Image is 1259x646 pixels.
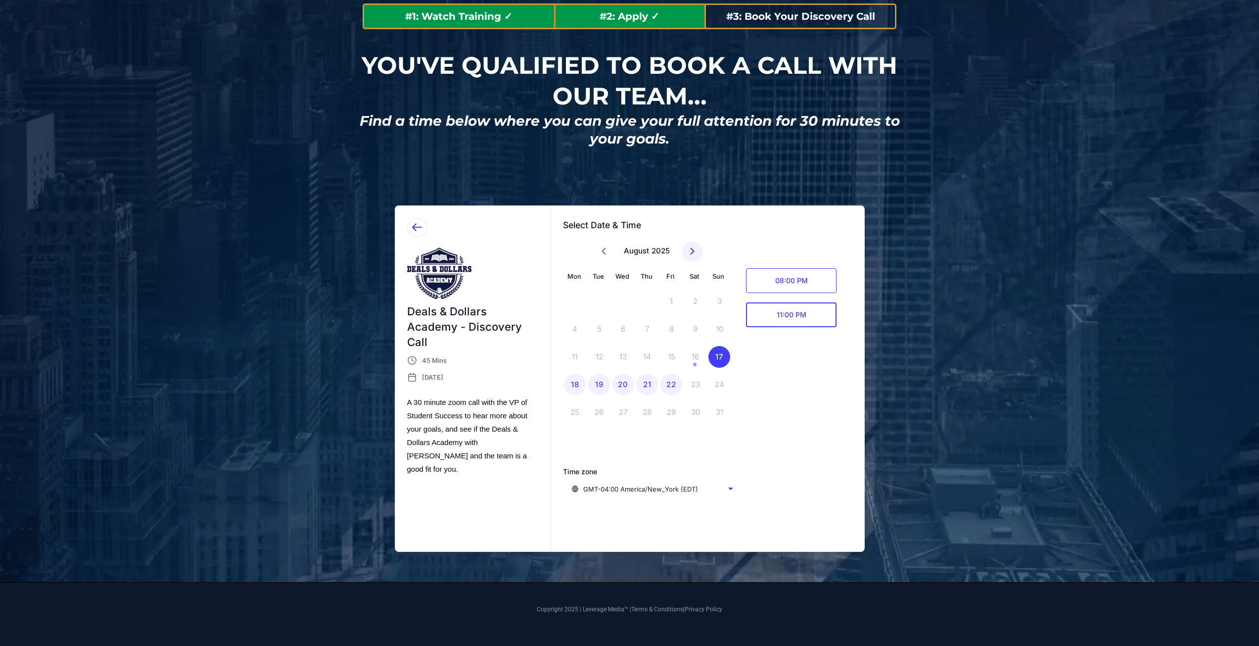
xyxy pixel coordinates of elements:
div: 26 [588,401,610,423]
strong: #3: Book Your Discovery Call [726,10,875,22]
div: 2 [685,291,706,312]
div: 7 [636,318,658,340]
div: 20 [612,374,634,396]
div: 24 [708,374,730,396]
div: 22 [660,374,682,396]
div: 5 [588,318,610,340]
div: 25 [564,401,586,423]
strong: You've qualified to book a call with our team... [362,51,897,110]
span: Fri [666,272,674,280]
h4: Select Date & Time [563,218,852,233]
a: Privacy Policy [685,606,722,613]
div: 10 [708,318,730,340]
span: 08:00 PM [746,268,837,293]
strong: #1: Watch Training ✓ [405,10,513,22]
span: GMT-04:00 America/New_York (EDT) [569,484,708,494]
a: Terms & Conditions [631,606,683,613]
div: 1 [660,291,682,312]
div: 18 [564,374,586,396]
div: 16 [685,346,706,368]
p: Copyright 2025 | Leverage Media™ | | [350,605,909,614]
em: Find a time below where you can give your full attention for 30 minutes to your goals. [360,112,900,147]
button: 2025 [652,245,670,257]
strong: #2: Apply ✓ [600,10,659,22]
div: 12 [588,346,610,368]
div: 13 [612,346,634,368]
span: Mon [567,272,581,280]
div: 4 [564,318,586,340]
div: 27 [612,401,634,423]
div: Time zone [563,467,736,477]
div: 19 [588,374,610,396]
div: 17 [708,346,730,368]
div: 31 [708,401,730,423]
span: Wed [615,272,629,280]
span: Sun [712,272,724,280]
div: 30 [685,401,706,423]
span: A 30 minute zoom call with the VP of Student Success to hear more about your goals, and see if th... [407,398,527,473]
div: 15 [660,346,682,368]
button: Next month [682,242,702,262]
div: [DATE] [422,371,537,383]
div: 45 Mins [422,354,537,366]
div: 6 [612,318,634,340]
span: Thu [641,272,653,280]
button: Previous month [594,242,614,262]
div: 21 [636,374,658,396]
div: 14 [636,346,658,368]
button: August [624,245,649,257]
div: 11 [564,346,586,368]
div: 23 [685,374,706,396]
div: 29 [660,401,682,423]
span: 11:00 PM [746,302,837,327]
img: 8bcaba3e-c94e-4a1d-97a0-d29ef2fa3ad2.png [407,248,471,299]
div: 28 [636,401,658,423]
div: 8 [660,318,682,340]
h6: Deals & Dollars Academy - Discovery Call [407,304,539,349]
div: 9 [685,318,706,340]
div: 3 [708,291,730,312]
span: Tue [593,272,604,280]
span: Sat [690,272,699,280]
